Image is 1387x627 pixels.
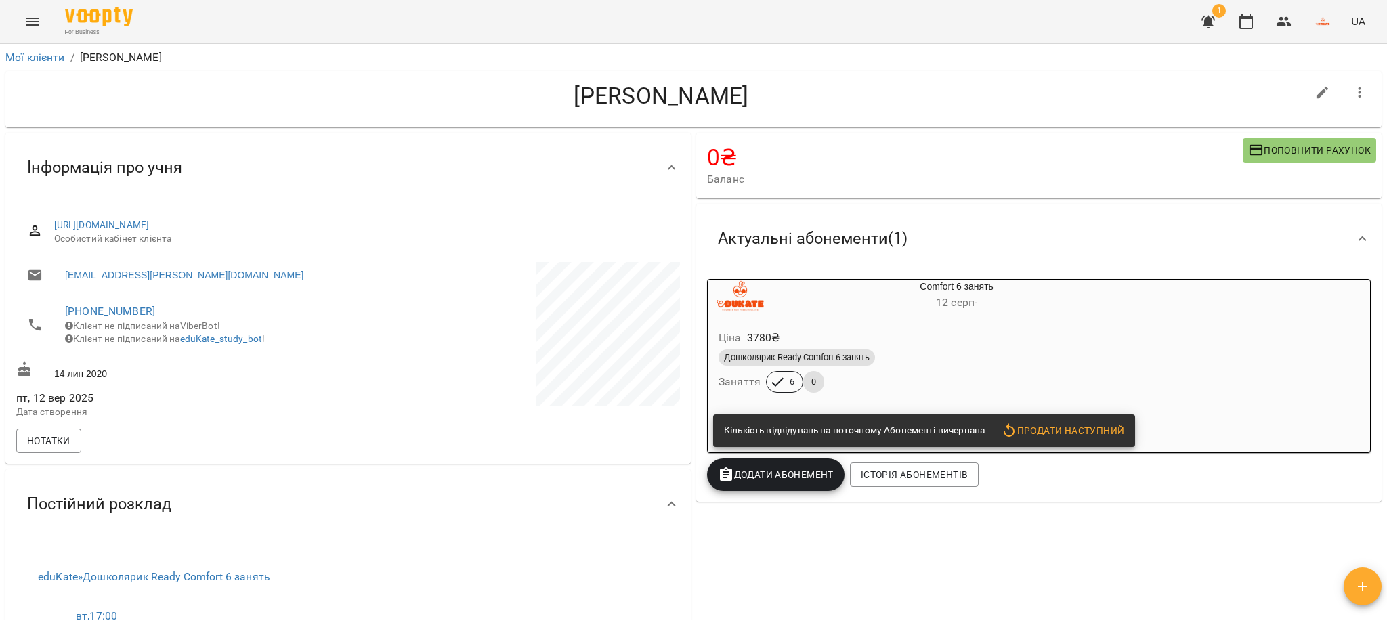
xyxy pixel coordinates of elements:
[1313,12,1332,31] img: 86f377443daa486b3a215227427d088a.png
[719,328,742,347] h6: Ціна
[1001,423,1124,439] span: Продати наступний
[782,376,803,388] span: 6
[27,433,70,449] span: Нотатки
[65,7,133,26] img: Voopty Logo
[65,305,155,318] a: [PHONE_NUMBER]
[708,280,1140,409] button: Comfort 6 занять12 серп- Ціна3780₴Дошколярик Ready Comfort 6 занятьЗаняття60
[65,320,220,331] span: Клієнт не підписаний на ViberBot!
[54,232,669,246] span: Особистий кабінет клієнта
[65,28,133,37] span: For Business
[708,280,773,312] div: Comfort 6 занять
[850,462,979,487] button: Історія абонементів
[16,5,49,38] button: Menu
[719,372,761,391] h6: Заняття
[936,296,977,309] span: 12 серп -
[14,358,348,383] div: 14 лип 2020
[696,204,1382,274] div: Актуальні абонементи(1)
[707,458,845,491] button: Додати Абонемент
[719,351,875,364] span: Дошколярик Ready Comfort 6 занять
[718,228,908,249] span: Актуальні абонементи ( 1 )
[803,376,824,388] span: 0
[65,333,265,344] span: Клієнт не підписаний на !
[861,467,968,483] span: Історія абонементів
[996,418,1130,443] button: Продати наступний
[1248,142,1371,158] span: Поповнити рахунок
[724,418,985,443] div: Кількість відвідувань на поточному Абонементі вичерпана
[747,330,780,346] p: 3780 ₴
[1212,4,1226,18] span: 1
[718,467,834,483] span: Додати Абонемент
[707,171,1243,188] span: Баланс
[65,268,303,282] a: [EMAIL_ADDRESS][PERSON_NAME][DOMAIN_NAME]
[5,51,65,64] a: Мої клієнти
[707,144,1243,171] h4: 0 ₴
[16,82,1306,110] h4: [PERSON_NAME]
[80,49,162,66] p: [PERSON_NAME]
[16,429,81,453] button: Нотатки
[5,469,691,539] div: Постійний розклад
[54,219,150,230] a: [URL][DOMAIN_NAME]
[1351,14,1365,28] span: UA
[1346,9,1371,34] button: UA
[180,333,263,344] a: eduKate_study_bot
[5,133,691,202] div: Інформація про учня
[27,157,182,178] span: Інформація про учня
[5,49,1382,66] nav: breadcrumb
[16,406,345,419] p: Дата створення
[773,280,1140,312] div: Comfort 6 занять
[1243,138,1376,163] button: Поповнити рахунок
[16,390,345,406] span: пт, 12 вер 2025
[27,494,171,515] span: Постійний розклад
[38,570,270,583] a: eduKate»Дошколярик Ready Comfort 6 занять
[70,49,74,66] li: /
[76,609,117,622] a: вт,17:00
